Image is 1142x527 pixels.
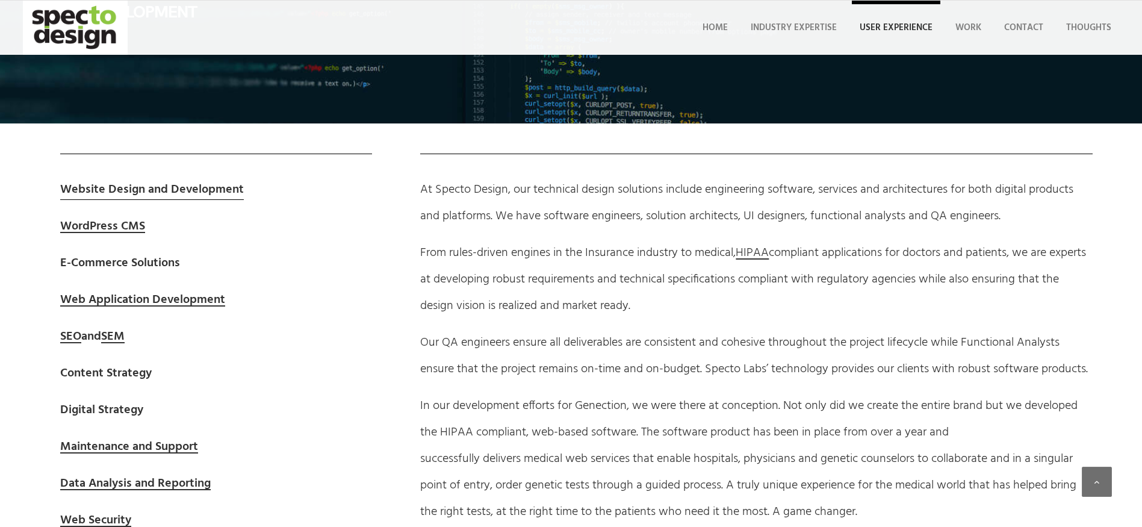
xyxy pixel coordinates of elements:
[955,20,981,35] span: Work
[60,474,211,493] a: Data Analysis and Reporting
[60,364,152,383] strong: Content Strategy
[60,180,244,200] a: Website Design and Development
[23,1,128,55] img: specto-logo-2020
[420,393,1093,525] p: In our development efforts for Genection, we were there at conception. Not only did we create the...
[60,401,143,420] span: Digital Strategy
[60,217,145,236] a: WordPress CMS
[751,20,837,35] span: Industry Expertise
[948,1,989,55] a: Work
[420,176,1093,229] p: At Specto Design, our technical design solutions include engineering software, services and archi...
[60,327,125,346] strong: and
[996,1,1051,55] a: Contact
[60,437,198,457] a: Maintenance and Support
[60,290,225,310] a: Web Application Development
[1004,20,1043,35] span: Contact
[60,254,180,273] strong: E-Commerce Solutions
[1066,20,1111,35] span: Thoughts
[736,243,769,263] a: HIPAA
[743,1,845,55] a: Industry Expertise
[101,327,125,346] a: SEM
[860,20,933,35] span: User Experience
[420,329,1093,382] p: Our QA engineers ensure all deliverables are consistent and cohesive throughout the project lifec...
[695,1,736,55] a: Home
[703,20,728,35] span: Home
[852,1,940,55] a: User Experience
[420,240,1093,319] p: From rules-driven engines in the Insurance industry to medical, compliant applications for doctor...
[60,327,81,346] a: SEO
[1058,1,1119,55] a: Thoughts
[60,180,244,199] strong: Website Design and Development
